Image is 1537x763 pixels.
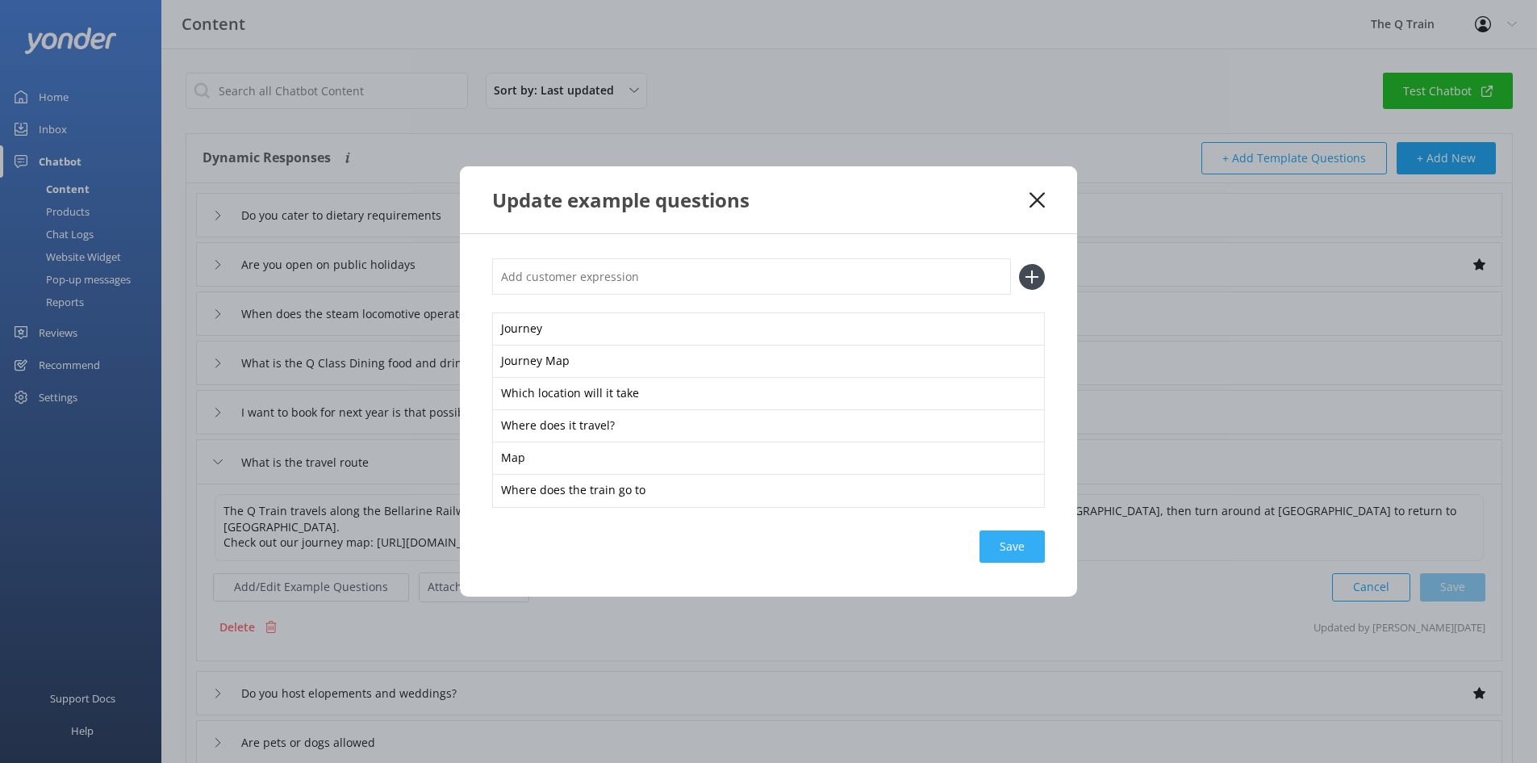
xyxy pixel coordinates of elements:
div: Where does the train go to [492,474,1045,508]
div: Journey [492,312,1045,346]
input: Add customer expression [492,258,1011,295]
button: Close [1030,192,1045,208]
div: Which location will it take [492,377,1045,411]
div: Map [492,442,1045,476]
div: Journey Map [492,345,1045,379]
button: Save [979,530,1045,563]
div: Where does it travel? [492,409,1045,443]
div: Update example questions [492,187,1030,213]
